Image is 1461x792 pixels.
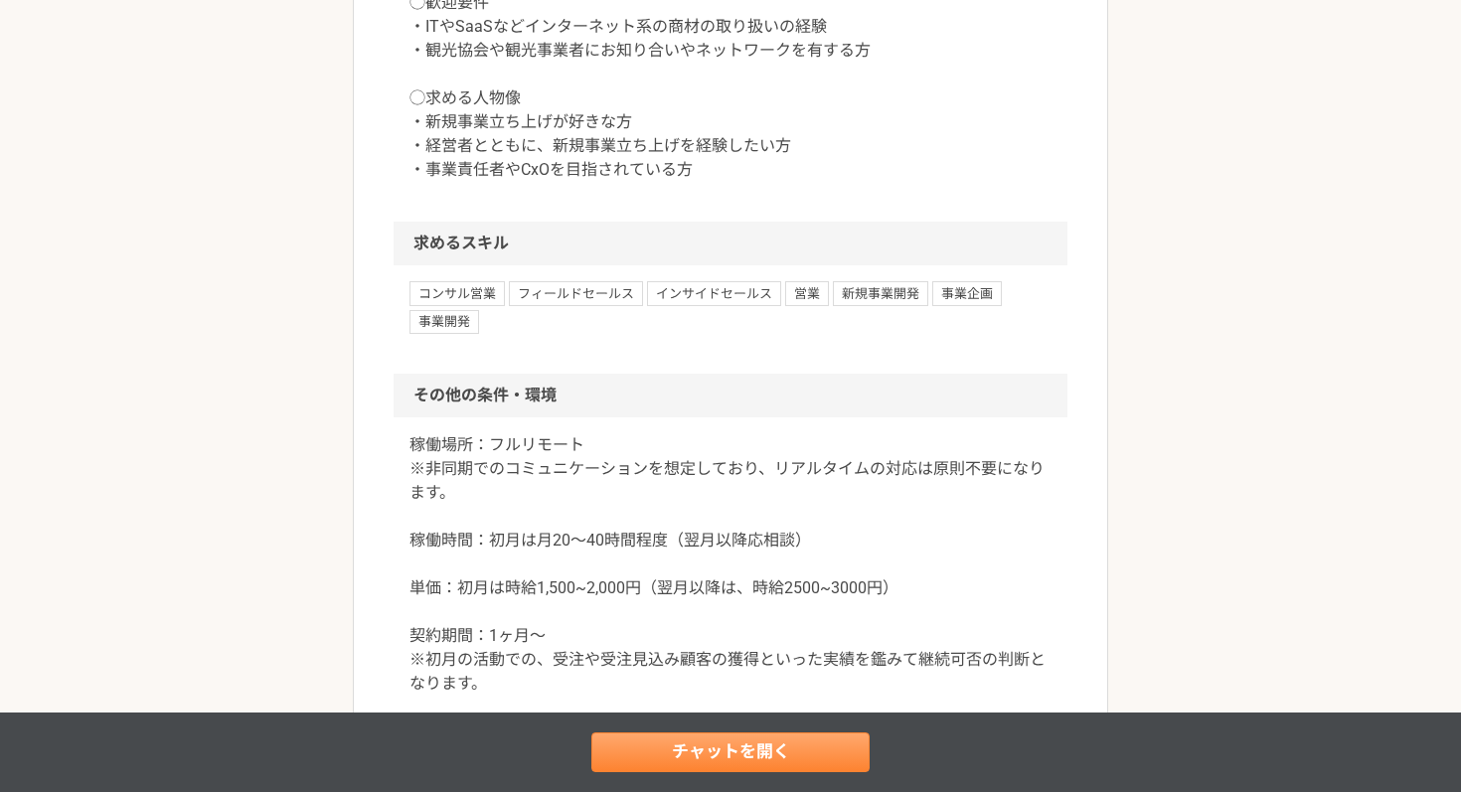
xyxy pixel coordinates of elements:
[509,281,643,305] span: フィールドセールス
[647,281,781,305] span: インサイドセールス
[833,281,928,305] span: 新規事業開発
[394,374,1067,417] h2: その他の条件・環境
[591,732,870,772] a: チャットを開く
[785,281,829,305] span: 営業
[394,222,1067,265] h2: 求めるスキル
[409,281,505,305] span: コンサル営業
[409,310,479,334] span: 事業開発
[932,281,1002,305] span: 事業企画
[409,433,1052,743] p: 稼働場所：フルリモート ※非同期でのコミュニケーションを想定しており、リアルタイムの対応は原則不要になります。 稼働時間：初月は月20〜40時間程度（翌月以降応相談） 単価：初月は時給1,500...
